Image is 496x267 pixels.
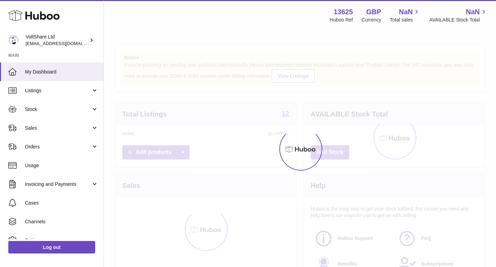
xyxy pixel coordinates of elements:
span: Settings [25,237,98,244]
span: Orders [25,144,91,150]
div: Currency [362,17,381,23]
strong: GBP [366,7,381,17]
span: Stock [25,106,91,113]
a: Log out [8,241,95,253]
div: Huboo Ref [330,17,353,23]
strong: 13625 [334,7,353,17]
span: Sales [25,125,91,131]
div: VoltShare Ltd [26,34,88,47]
img: info@voltshare.co.uk [8,35,19,45]
span: My Dashboard [25,69,98,75]
span: AVAILABLE Stock Total [429,17,488,23]
span: Usage [25,162,98,169]
a: NaN Total sales [390,7,421,23]
span: NaN [466,7,480,17]
span: Listings [25,87,91,94]
span: Cases [25,200,98,206]
span: NaN [399,7,413,17]
span: Total sales [390,17,421,23]
span: Invoicing and Payments [25,181,91,188]
span: Channels [25,218,98,225]
span: [EMAIL_ADDRESS][DOMAIN_NAME] [26,41,102,46]
a: NaN AVAILABLE Stock Total [429,7,488,23]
